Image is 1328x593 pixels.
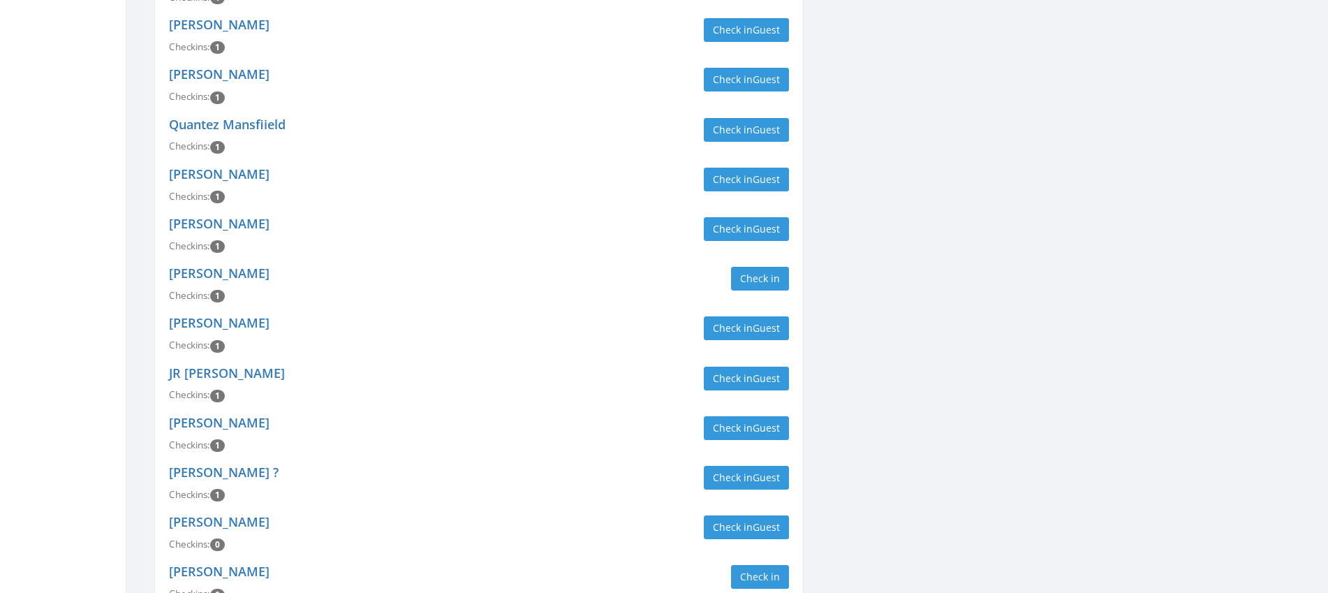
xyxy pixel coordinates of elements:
span: Checkin count [210,191,225,203]
span: Checkins: [169,488,210,501]
button: Check in [731,565,789,589]
a: [PERSON_NAME] [169,66,270,82]
span: Checkin count [210,290,225,302]
span: Guest [753,123,780,136]
span: Checkin count [210,390,225,402]
span: Checkin count [210,439,225,452]
button: Check inGuest [704,168,789,191]
span: Checkin count [210,240,225,253]
a: JR [PERSON_NAME] [169,365,285,381]
span: Checkins: [169,339,210,351]
span: Checkins: [169,190,210,203]
a: Quantez Mansfiield [169,116,286,133]
span: Guest [753,471,780,484]
button: Check inGuest [704,466,789,490]
span: Checkins: [169,289,210,302]
a: [PERSON_NAME] [169,16,270,33]
span: Checkins: [169,140,210,152]
span: Checkin count [210,340,225,353]
button: Check inGuest [704,316,789,340]
a: [PERSON_NAME] ? [169,464,279,481]
a: [PERSON_NAME] [169,215,270,232]
span: Guest [753,520,780,534]
button: Check in [731,267,789,291]
button: Check inGuest [704,367,789,390]
span: Checkins: [169,538,210,550]
span: Guest [753,321,780,335]
span: Checkins: [169,90,210,103]
a: [PERSON_NAME] [169,265,270,281]
span: Guest [753,222,780,235]
a: [PERSON_NAME] [169,166,270,182]
a: [PERSON_NAME] [169,314,270,331]
span: Checkin count [210,539,225,551]
a: [PERSON_NAME] [169,414,270,431]
span: Guest [753,372,780,385]
span: Checkin count [210,489,225,502]
span: Guest [753,173,780,186]
span: Checkin count [210,91,225,104]
span: Guest [753,421,780,434]
button: Check inGuest [704,118,789,142]
button: Check inGuest [704,416,789,440]
span: Checkin count [210,41,225,54]
button: Check inGuest [704,217,789,241]
button: Check inGuest [704,68,789,91]
button: Check inGuest [704,18,789,42]
a: [PERSON_NAME] [169,563,270,580]
span: Guest [753,73,780,86]
span: Checkins: [169,41,210,53]
span: Checkins: [169,388,210,401]
span: Checkins: [169,439,210,451]
span: Checkin count [210,141,225,154]
button: Check inGuest [704,515,789,539]
span: Checkins: [169,240,210,252]
a: [PERSON_NAME] [169,513,270,530]
span: Guest [753,23,780,36]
